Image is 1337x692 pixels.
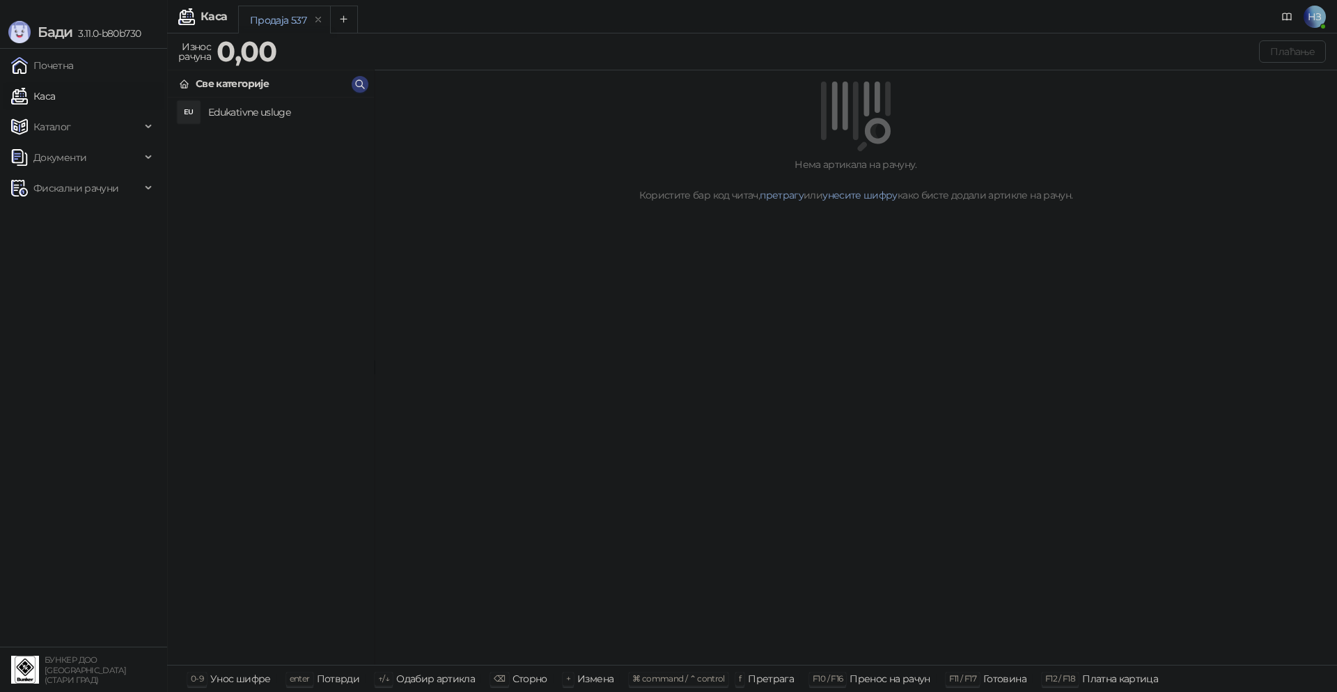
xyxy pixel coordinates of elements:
[11,52,74,79] a: Почетна
[45,655,126,685] small: БУНКЕР ДОО [GEOGRAPHIC_DATA] (СТАРИ ГРАД)
[1082,670,1158,688] div: Платна картица
[290,673,310,684] span: enter
[983,670,1026,688] div: Готовина
[72,27,141,40] span: 3.11.0-b80b730
[196,76,269,91] div: Све категорије
[1259,40,1326,63] button: Плаћање
[317,670,360,688] div: Потврди
[822,189,898,201] a: унесите шифру
[175,38,214,66] div: Износ рачуна
[201,11,227,22] div: Каса
[850,670,930,688] div: Пренос на рачун
[8,21,31,43] img: Logo
[577,670,613,688] div: Измена
[38,24,72,40] span: Бади
[250,13,306,28] div: Продаја 537
[513,670,547,688] div: Сторно
[330,6,358,33] button: Add tab
[391,157,1320,203] div: Нема артикала на рачуну. Користите бар код читач, или како бисте додали артикле на рачун.
[11,656,39,684] img: 64x64-companyLogo-d200c298-da26-4023-afd4-f376f589afb5.jpeg
[191,673,203,684] span: 0-9
[33,144,86,171] span: Документи
[33,174,118,202] span: Фискални рачуни
[217,34,276,68] strong: 0,00
[1304,6,1326,28] span: НЗ
[309,14,327,26] button: remove
[813,673,843,684] span: F10 / F16
[566,673,570,684] span: +
[739,673,741,684] span: f
[378,673,389,684] span: ↑/↓
[760,189,804,201] a: претрагу
[396,670,475,688] div: Одабир артикла
[208,101,363,123] h4: Edukativne usluge
[1045,673,1075,684] span: F12 / F18
[210,670,271,688] div: Унос шифре
[632,673,725,684] span: ⌘ command / ⌃ control
[168,98,374,665] div: grid
[949,673,976,684] span: F11 / F17
[1276,6,1298,28] a: Документација
[178,101,200,123] div: EU
[494,673,505,684] span: ⌫
[33,113,71,141] span: Каталог
[748,670,794,688] div: Претрага
[11,82,55,110] a: Каса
